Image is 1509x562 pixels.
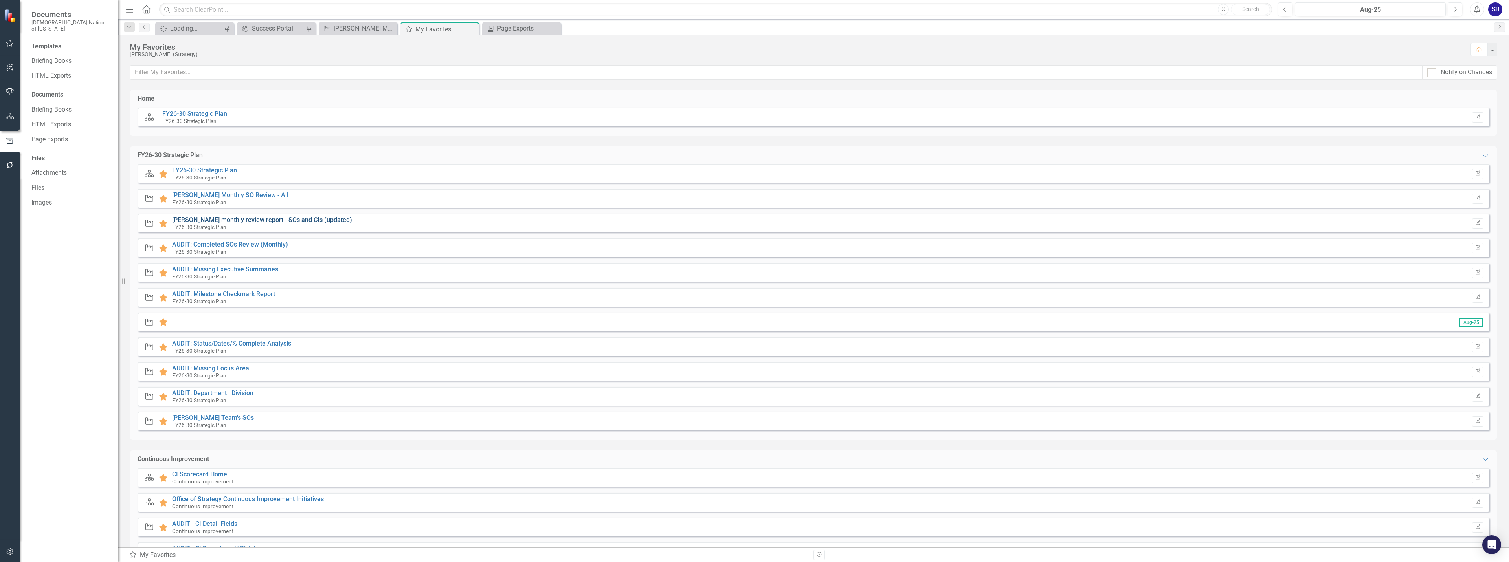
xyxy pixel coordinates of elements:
small: FY26-30 Strategic Plan [162,118,217,124]
input: Search ClearPoint... [159,3,1272,16]
div: Home [138,94,154,103]
a: [PERSON_NAME] Team's SOs [172,414,254,421]
div: Templates [31,42,110,51]
a: AUDIT: Missing Executive Summaries [172,265,278,273]
div: [PERSON_NAME] Monthly CI Review - Progress + Action Plan [334,24,395,33]
small: FY26-30 Strategic Plan [172,422,226,428]
a: [PERSON_NAME] Monthly SO Review - All [172,191,288,199]
a: AUDIT: Milestone Checkmark Report [172,290,275,298]
div: FY26-30 Strategic Plan [138,151,203,160]
a: Attachments [31,168,110,178]
a: HTML Exports [31,120,110,129]
a: FY26-30 Strategic Plan [162,110,227,117]
a: Briefing Books [31,57,110,66]
small: Continuous Improvement [172,478,233,485]
small: FY26-30 Strategic Plan [172,298,226,304]
small: FY26-30 Strategic Plan [172,174,226,181]
button: SB [1488,2,1502,16]
small: FY26-30 Strategic Plan [172,348,226,354]
a: AUDIT - CI Detail Fields [172,520,237,527]
small: FY26-30 Strategic Plan [172,372,226,379]
span: Search [1242,6,1259,12]
a: Page Exports [484,24,559,33]
span: Aug-25 [1459,318,1483,327]
div: [PERSON_NAME] (Strategy) [130,51,1463,57]
div: My Favorites [415,24,477,34]
a: Briefing Books [31,105,110,114]
div: Success Portal [252,24,304,33]
a: AUDIT: Missing Focus Area [172,364,249,372]
button: Set Home Page [1472,112,1483,123]
small: Continuous Improvement [172,528,233,534]
small: FY26-30 Strategic Plan [172,273,226,280]
button: Aug-25 [1295,2,1446,16]
a: FY26-30 Strategic Plan [172,167,237,174]
small: Continuous Improvement [172,503,233,509]
a: Page Exports [31,135,110,144]
div: Files [31,154,110,163]
small: FY26-30 Strategic Plan [172,224,226,230]
div: Page Exports [497,24,559,33]
div: Loading... [170,24,222,33]
small: FY26-30 Strategic Plan [172,199,226,205]
a: Success Portal [239,24,304,33]
div: Open Intercom Messenger [1482,535,1501,554]
a: Files [31,183,110,192]
input: Filter My Favorites... [130,65,1423,80]
div: My Favorites [129,551,808,560]
div: Documents [31,90,110,99]
a: HTML Exports [31,71,110,81]
button: Search [1231,4,1270,15]
a: Images [31,198,110,207]
div: Aug-25 [1298,5,1443,15]
a: AUDIT: Department | Division [172,389,253,397]
small: FY26-30 Strategic Plan [172,397,226,403]
small: FY26-30 Strategic Plan [172,249,226,255]
a: [PERSON_NAME] monthly review report - SOs and CIs (updated) [172,216,352,223]
small: [DEMOGRAPHIC_DATA] Nation of [US_STATE] [31,19,110,32]
img: ClearPoint Strategy [4,9,18,23]
div: Notify on Changes [1441,68,1492,77]
a: Office of Strategy Continuous Improvement Initiatives [172,495,324,503]
a: CI Scorecard Home [172,470,227,478]
div: Continuous Improvement [138,455,209,464]
a: Loading... [157,24,222,33]
a: AUDIT: Status/Dates/% Complete Analysis [172,340,291,347]
a: AUDIT: Completed SOs Review (Monthly) [172,241,288,248]
span: Documents [31,10,110,19]
a: [PERSON_NAME] Monthly CI Review - Progress + Action Plan [321,24,395,33]
div: My Favorites [130,43,1463,51]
